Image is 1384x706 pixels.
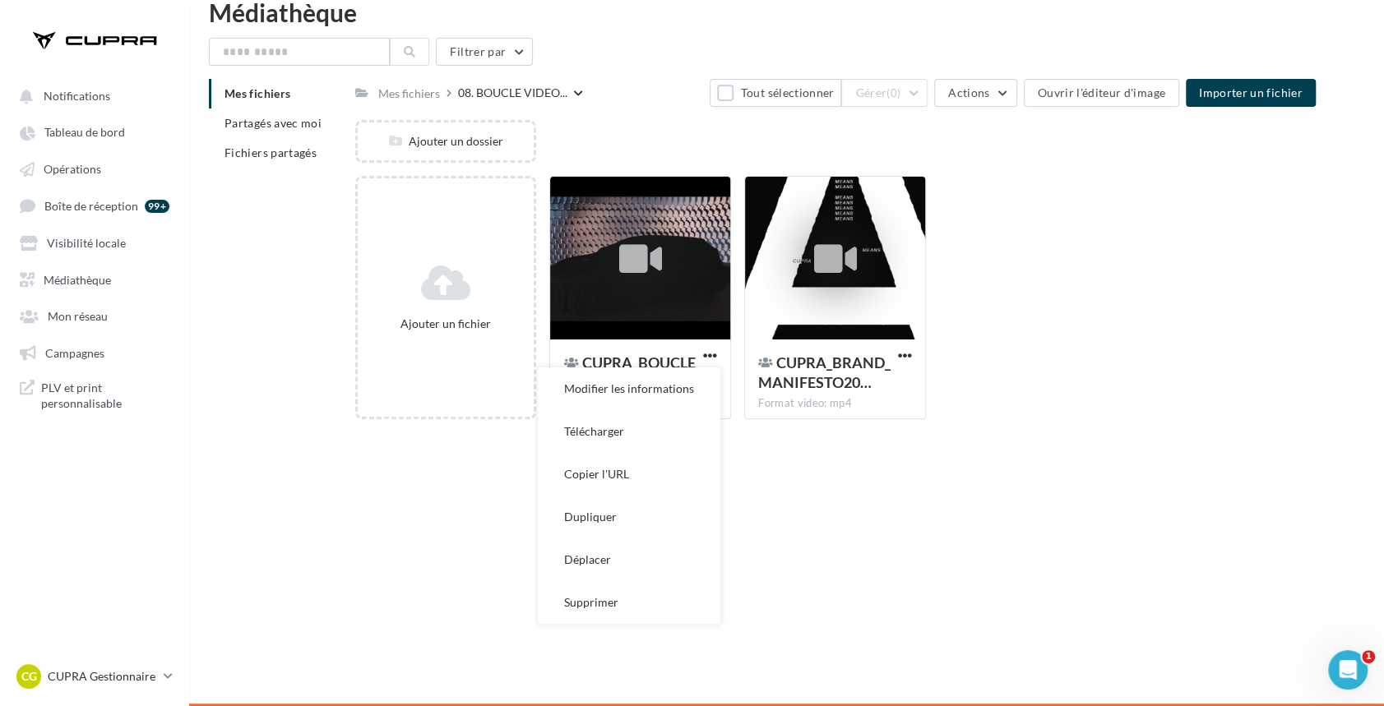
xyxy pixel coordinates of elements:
[1186,79,1316,107] button: Importer un fichier
[758,353,891,391] span: CUPRA_BRAND_MANIFESTO2025_1min17s_ST_250811
[44,199,138,213] span: Boîte de réception
[10,337,179,367] a: Campagnes
[538,367,720,410] button: Modifier les informations
[458,85,567,101] span: 08. BOUCLE VIDEO...
[224,116,322,130] span: Partagés avec moi
[10,300,179,330] a: Mon réseau
[538,410,720,453] button: Télécharger
[41,380,169,412] span: PLV et print personnalisable
[1199,85,1303,99] span: Importer un fichier
[10,373,179,418] a: PLV et print personnalisable
[47,236,126,250] span: Visibilité locale
[145,200,169,213] div: 99+
[436,38,533,66] button: Filtrer par
[378,85,440,102] div: Mes fichiers
[948,85,989,99] span: Actions
[10,264,179,293] a: Médiathèque
[48,668,157,685] p: CUPRA Gestionnaire
[1362,650,1375,663] span: 1
[13,661,176,692] a: CG CUPRA Gestionnaire
[1024,79,1179,107] button: Ouvrir l'éditeur d'image
[538,496,720,538] button: Dupliquer
[841,79,928,107] button: Gérer(0)
[538,538,720,581] button: Déplacer
[44,89,110,103] span: Notifications
[10,154,179,183] a: Opérations
[44,126,125,140] span: Tableau de bord
[44,162,101,176] span: Opérations
[358,133,535,150] div: Ajouter un dossier
[538,581,720,624] button: Supprimer
[1328,650,1368,690] iframe: Intercom live chat
[538,453,720,496] button: Copier l'URL
[224,145,317,159] span: Fichiers partagés
[563,353,695,391] span: CUPRA_BOUCLE_CONCESSION_AOUT2025_250811_NEW
[44,272,111,286] span: Médiathèque
[758,396,912,411] div: Format video: mp4
[224,86,290,100] span: Mes fichiers
[710,79,841,107] button: Tout sélectionner
[48,309,108,323] span: Mon réseau
[886,86,900,99] span: (0)
[21,668,37,685] span: CG
[934,79,1016,107] button: Actions
[364,316,528,332] div: Ajouter un fichier
[10,117,179,146] a: Tableau de bord
[10,227,179,256] a: Visibilité locale
[10,190,179,220] a: Boîte de réception 99+
[45,345,104,359] span: Campagnes
[10,81,173,110] button: Notifications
